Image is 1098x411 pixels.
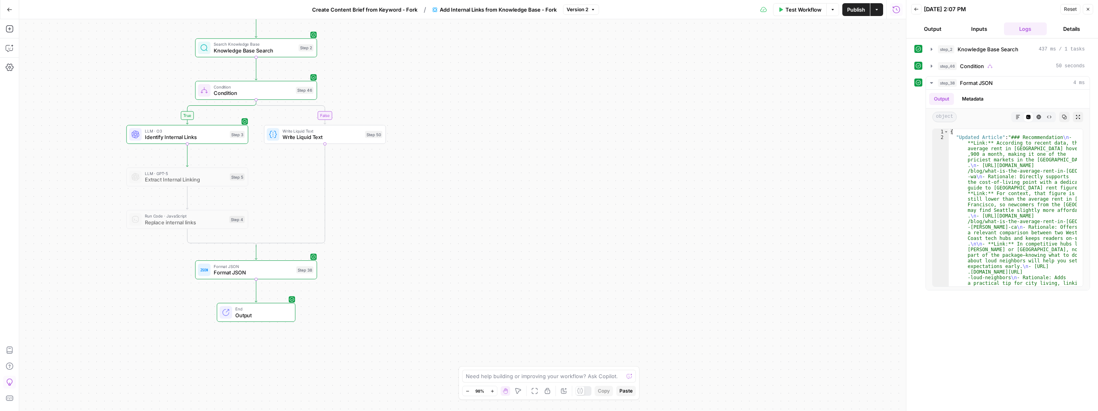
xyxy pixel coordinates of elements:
[145,176,226,184] span: Extract Internal Linking
[186,100,256,124] g: Edge from step_46 to step_3
[616,386,636,396] button: Paste
[264,125,386,144] div: Write Liquid TextWrite Liquid TextStep 50
[1056,62,1085,70] span: 50 seconds
[847,6,865,14] span: Publish
[230,131,244,138] div: Step 3
[214,41,295,48] span: Search Knowledge Base
[214,269,293,277] span: Format JSON
[933,129,949,135] div: 1
[567,6,588,13] span: Version 2
[932,112,957,122] span: object
[911,22,954,35] button: Output
[195,38,317,57] div: Search Knowledge BaseKnowledge Base SearchStep 2
[230,173,244,181] div: Step 5
[145,133,226,141] span: Identify Internal Links
[126,210,248,229] div: Run Code · JavaScriptReplace internal linksStep 4
[214,263,293,270] span: Format JSON
[428,3,561,16] button: Add Internal Links from Knowledge Base - Fork
[938,62,957,70] span: step_46
[773,3,826,16] button: Test Workflow
[475,388,484,394] span: 98%
[926,77,1090,89] button: 4 ms
[255,279,257,302] g: Edge from step_38 to end
[283,133,362,141] span: Write Liquid Text
[126,125,248,144] div: LLM · O3Identify Internal LinksStep 3
[440,6,557,14] span: Add Internal Links from Knowledge Base - Fork
[958,45,1018,53] span: Knowledge Base Search
[255,14,257,37] g: Edge from start to step_2
[145,170,226,177] span: LLM · GPT-5
[186,186,188,209] g: Edge from step_5 to step_4
[938,45,954,53] span: step_2
[296,87,313,94] div: Step 46
[1004,22,1047,35] button: Logs
[256,144,325,247] g: Edge from step_50 to step_46-conditional-end
[235,306,289,312] span: End
[926,43,1090,56] button: 437 ms / 1 tasks
[1039,46,1085,53] span: 437 ms / 1 tasks
[1060,4,1080,14] button: Reset
[195,81,317,100] div: ConditionConditionStep 46
[296,266,313,274] div: Step 38
[926,60,1090,73] button: 50 seconds
[283,128,362,134] span: Write Liquid Text
[619,387,633,395] span: Paste
[145,213,226,219] span: Run Code · JavaScript
[365,131,382,138] div: Step 50
[145,218,226,226] span: Replace internal links
[299,44,313,52] div: Step 2
[235,311,289,319] span: Output
[187,229,256,247] g: Edge from step_4 to step_46-conditional-end
[595,386,613,396] button: Copy
[958,22,1001,35] button: Inputs
[214,46,295,54] span: Knowledge Base Search
[938,79,957,87] span: step_38
[195,303,317,322] div: EndOutput
[186,144,188,167] g: Edge from step_3 to step_5
[933,135,949,398] div: 2
[255,245,257,260] g: Edge from step_46-conditional-end to step_38
[842,3,870,16] button: Publish
[563,4,599,15] button: Version 2
[256,100,326,124] g: Edge from step_46 to step_50
[944,129,948,135] span: Toggle code folding, rows 1 through 3
[1050,22,1093,35] button: Details
[598,387,610,395] span: Copy
[312,6,417,14] span: Create Content Brief from Keyword - Fork
[255,57,257,80] g: Edge from step_2 to step_46
[929,93,954,105] button: Output
[1064,6,1077,13] span: Reset
[926,90,1090,290] div: 4 ms
[960,62,984,70] span: Condition
[424,5,426,14] span: /
[957,93,988,105] button: Metadata
[214,89,293,97] span: Condition
[960,79,993,87] span: Format JSON
[229,216,244,223] div: Step 4
[145,128,226,134] span: LLM · O3
[785,6,821,14] span: Test Workflow
[307,3,422,16] button: Create Content Brief from Keyword - Fork
[1073,79,1085,87] span: 4 ms
[195,260,317,279] div: Format JSONFormat JSONStep 38
[126,167,248,186] div: LLM · GPT-5Extract Internal LinkingStep 5
[214,84,293,90] span: Condition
